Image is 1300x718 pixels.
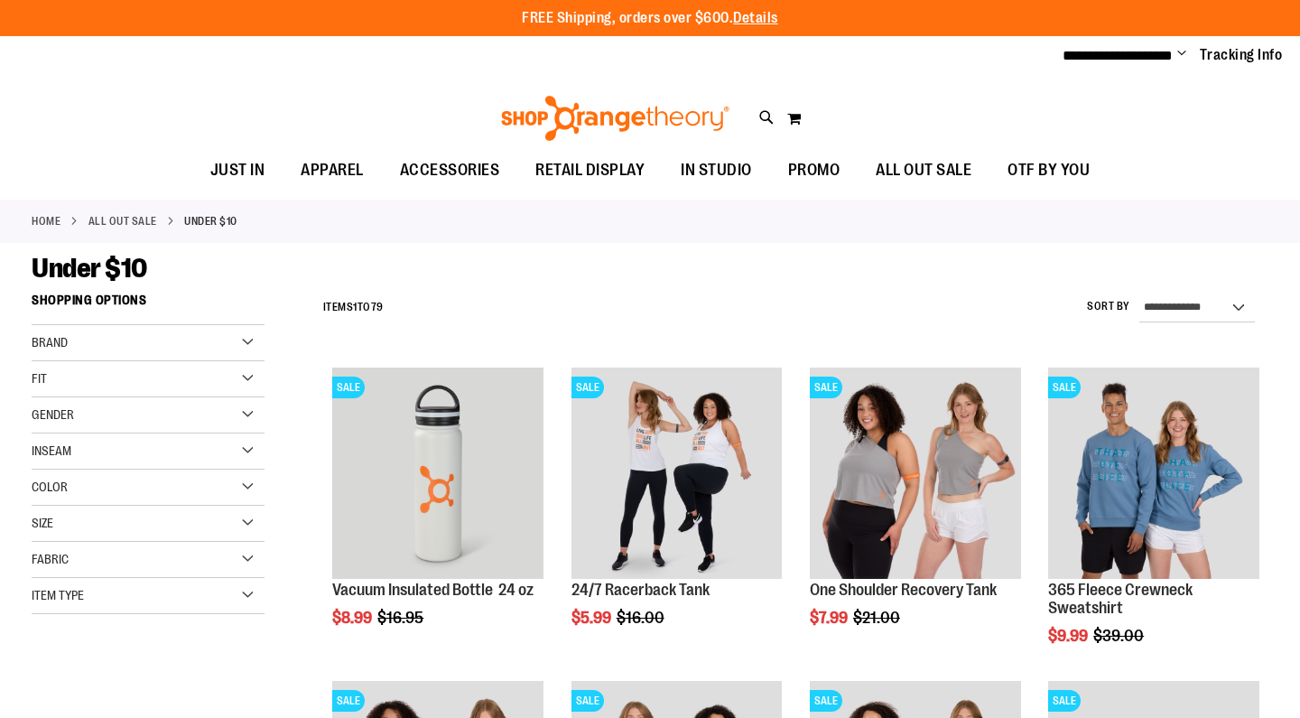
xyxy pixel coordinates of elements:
span: SALE [332,690,365,712]
span: PROMO [788,150,840,191]
a: ALL OUT SALE [88,213,157,229]
span: SALE [332,377,365,398]
span: SALE [1048,690,1081,712]
p: FREE Shipping, orders over $600. [522,8,778,29]
span: APPAREL [301,150,364,191]
strong: Under $10 [184,213,237,229]
span: $5.99 [571,609,614,627]
h2: Items to [323,294,384,322]
span: RETAIL DISPLAY [535,150,645,191]
button: Account menu [1177,46,1186,64]
span: IN STUDIO [681,150,752,191]
a: Details [733,10,778,26]
span: Gender [32,407,74,422]
span: ALL OUT SALE [876,150,971,191]
a: One Shoulder Recovery Tank [810,581,997,599]
span: $9.99 [1048,627,1091,645]
span: 1 [353,301,357,313]
span: SALE [810,690,842,712]
span: Size [32,516,53,530]
a: 24/7 Racerback Tank [571,581,710,599]
span: 79 [371,301,384,313]
span: SALE [571,377,604,398]
span: Item Type [32,588,84,602]
a: Home [32,213,60,229]
a: 365 Fleece Crewneck Sweatshirt [1048,581,1193,617]
span: Brand [32,335,68,350]
span: $7.99 [810,609,850,627]
span: OTF BY YOU [1007,150,1090,191]
a: Tracking Info [1200,45,1283,65]
div: product [801,359,1030,673]
span: $21.00 [853,609,903,627]
img: Vacuum Insulated Bottle 24 oz [332,368,543,579]
div: product [562,359,792,673]
img: Shop Orangetheory [498,96,732,141]
a: Vacuum Insulated Bottle 24 ozSALE [332,368,543,582]
img: 365 Fleece Crewneck Sweatshirt [1048,368,1259,579]
span: $8.99 [332,609,375,627]
span: SALE [571,690,604,712]
div: product [323,359,552,673]
span: $16.00 [617,609,667,627]
strong: Shopping Options [32,284,265,325]
img: Main view of One Shoulder Recovery Tank [810,368,1021,579]
span: Inseam [32,443,71,458]
span: ACCESSORIES [400,150,500,191]
a: Main view of One Shoulder Recovery TankSALE [810,368,1021,582]
span: Color [32,480,68,494]
span: Under $10 [32,253,147,284]
span: $16.95 [377,609,426,627]
a: 24/7 Racerback TankSALE [571,368,783,582]
span: JUST IN [210,150,265,191]
label: Sort By [1087,299,1130,314]
img: 24/7 Racerback Tank [571,368,783,579]
div: product [1039,359,1268,690]
span: SALE [1048,377,1081,398]
span: Fit [32,371,47,386]
span: SALE [810,377,842,398]
span: Fabric [32,552,69,566]
a: 365 Fleece Crewneck SweatshirtSALE [1048,368,1259,582]
a: Vacuum Insulated Bottle 24 oz [332,581,534,599]
span: $39.00 [1093,627,1147,645]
